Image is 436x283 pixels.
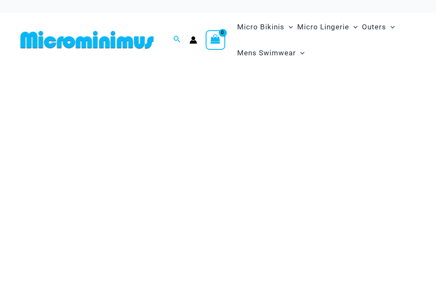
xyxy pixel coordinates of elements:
[296,42,304,64] span: Menu Toggle
[295,14,360,40] a: Micro LingerieMenu ToggleMenu Toggle
[386,16,395,38] span: Menu Toggle
[297,16,349,38] span: Micro Lingerie
[284,16,293,38] span: Menu Toggle
[237,42,296,64] span: Mens Swimwear
[234,13,419,67] nav: Site Navigation
[360,14,397,40] a: OutersMenu ToggleMenu Toggle
[235,14,295,40] a: Micro BikinisMenu ToggleMenu Toggle
[362,16,386,38] span: Outers
[349,16,358,38] span: Menu Toggle
[237,16,284,38] span: Micro Bikinis
[173,34,181,45] a: Search icon link
[206,30,225,50] a: View Shopping Cart, empty
[17,30,157,49] img: MM SHOP LOGO FLAT
[189,36,197,44] a: Account icon link
[235,40,307,66] a: Mens SwimwearMenu ToggleMenu Toggle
